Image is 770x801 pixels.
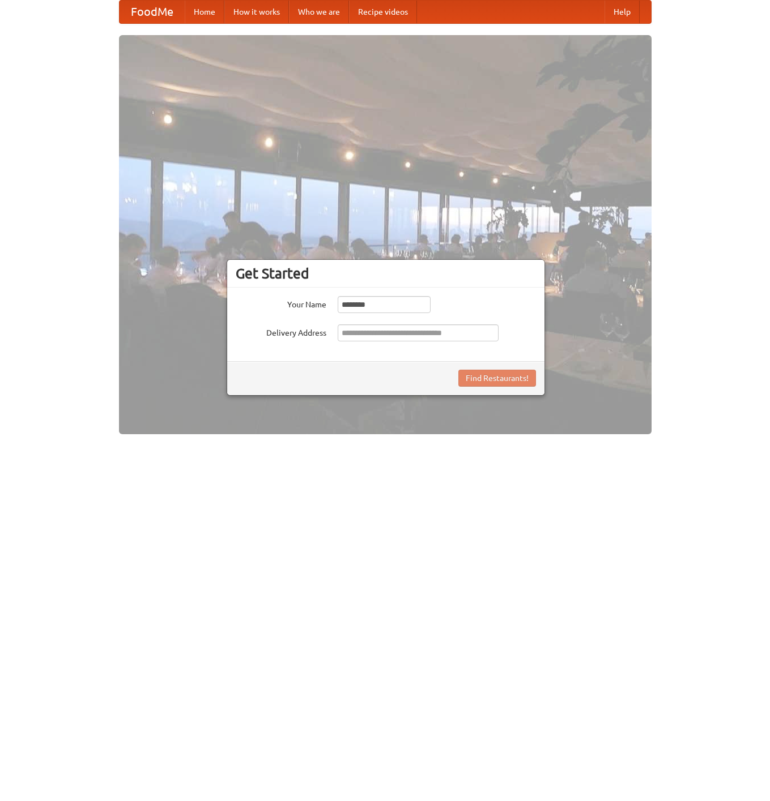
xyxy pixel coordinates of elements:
[224,1,289,23] a: How it works
[349,1,417,23] a: Recipe videos
[289,1,349,23] a: Who we are
[236,324,326,339] label: Delivery Address
[185,1,224,23] a: Home
[236,296,326,310] label: Your Name
[236,265,536,282] h3: Get Started
[605,1,640,23] a: Help
[120,1,185,23] a: FoodMe
[458,370,536,387] button: Find Restaurants!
